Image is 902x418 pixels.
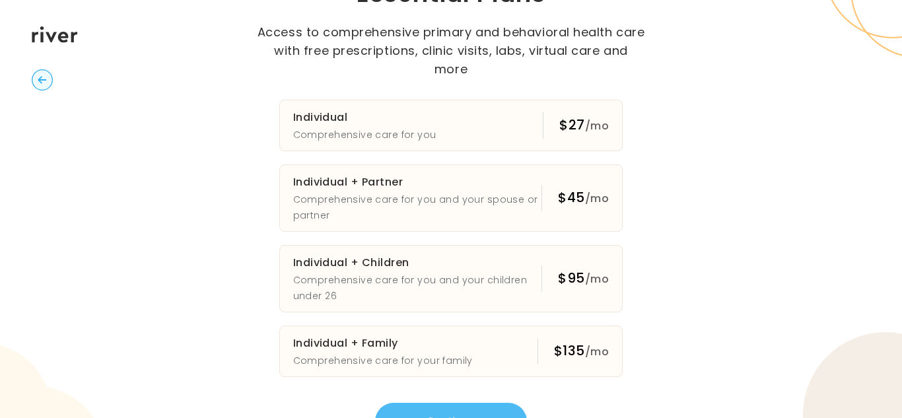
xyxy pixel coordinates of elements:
[293,108,436,127] h3: Individual
[559,116,609,135] div: $27
[293,353,473,368] p: Comprehensive care for your family
[279,100,623,151] button: IndividualComprehensive care for you$27/mo
[279,164,623,232] button: Individual + PartnerComprehensive care for you and your spouse or partner$45/mo
[554,341,609,361] div: $135
[293,127,436,143] p: Comprehensive care for you
[585,344,609,359] span: /mo
[558,188,609,208] div: $45
[279,326,623,377] button: Individual + FamilyComprehensive care for your family$135/mo
[293,334,473,353] h3: Individual + Family
[558,269,609,289] div: $95
[293,173,542,192] h3: Individual + Partner
[293,272,542,304] p: Comprehensive care for you and your children under 26
[585,118,609,133] span: /mo
[293,192,542,223] p: Comprehensive care for you and your spouse or partner
[256,23,646,79] p: Access to comprehensive primary and behavioral health care with free prescriptions, clinic visits...
[279,245,623,312] button: Individual + ChildrenComprehensive care for you and your children under 26$95/mo
[293,254,542,272] h3: Individual + Children
[585,271,609,287] span: /mo
[585,191,609,206] span: /mo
